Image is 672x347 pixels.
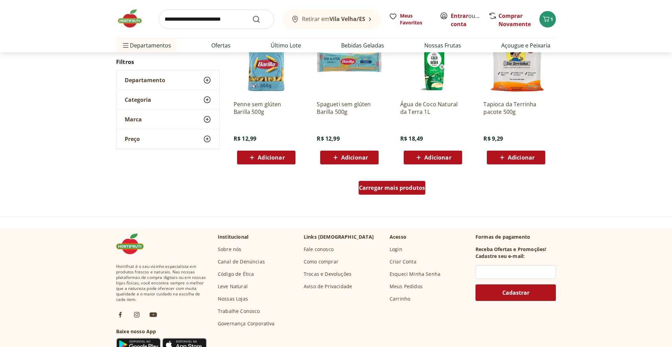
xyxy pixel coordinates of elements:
span: R$ 9,29 [483,135,503,142]
a: Trocas e Devoluções [304,271,351,278]
a: Meus Favoritos [389,12,432,26]
span: Hortifruti é o seu vizinho especialista em produtos frescos e naturais. Nas nossas plataformas de... [116,264,207,302]
span: 1 [550,16,553,22]
a: Bebidas Geladas [341,41,384,50]
span: Departamento [125,77,165,84]
p: Formas de pagamento [475,234,556,240]
button: Adicionar [237,151,295,164]
a: Último Lote [271,41,301,50]
button: Menu [122,37,130,54]
a: Login [390,246,402,253]
a: Fale conosco [304,246,334,253]
a: Criar conta [451,12,489,28]
a: Criar Conta [390,258,416,265]
span: Adicionar [508,155,535,160]
button: Adicionar [404,151,462,164]
button: Categoria [116,90,220,109]
span: Retirar em [302,16,365,22]
a: Leve Natural [218,283,248,290]
img: Tapioca da Terrinha pacote 500g [483,30,549,95]
span: Preço [125,135,140,142]
button: Departamento [116,71,220,90]
a: Canal de Denúncias [218,258,265,265]
img: ig [133,311,141,319]
span: Adicionar [424,155,451,160]
b: Vila Velha/ES [329,15,365,23]
img: Hortifruti [116,8,150,29]
a: Carregar mais produtos [359,181,426,197]
input: search [159,10,274,29]
button: Marca [116,110,220,129]
a: Esqueci Minha Senha [390,271,440,278]
a: Nossas Frutas [424,41,461,50]
button: Cadastrar [475,284,556,301]
span: Adicionar [341,155,368,160]
img: Penne sem glúten Barilla 500g [234,30,299,95]
span: Categoria [125,96,151,103]
button: Preço [116,129,220,149]
a: Tapioca da Terrinha pacote 500g [483,100,549,116]
a: Meus Pedidos [390,283,423,290]
button: Retirar emVila Velha/ES [282,10,381,29]
p: Links [DEMOGRAPHIC_DATA] [304,234,374,240]
span: ou [451,12,481,28]
h3: Baixe nosso App [116,328,207,335]
a: Água de Coco Natural da Terra 1L [400,100,466,116]
span: R$ 12,99 [317,135,339,142]
button: Adicionar [487,151,545,164]
p: Acesso [390,234,406,240]
span: R$ 12,99 [234,135,256,142]
button: Adicionar [320,151,379,164]
span: Cadastrar [502,290,529,295]
button: Carrinho [539,11,556,28]
a: Nossas Lojas [218,295,248,302]
a: Aviso de Privacidade [304,283,352,290]
a: Açougue e Peixaria [501,41,550,50]
p: Institucional [218,234,248,240]
span: Departamentos [122,37,171,54]
a: Spagueti sem glúten Barilla 500g [317,100,382,116]
a: Carrinho [390,295,410,302]
span: Meus Favoritos [400,12,432,26]
a: Código de Ética [218,271,254,278]
span: Carregar mais produtos [359,185,425,191]
a: Penne sem glúten Barilla 500g [234,100,299,116]
img: fb [116,311,124,319]
img: ytb [149,311,157,319]
a: Entrar [451,12,468,20]
span: Adicionar [258,155,284,160]
img: Hortifruti [116,234,150,254]
a: Sobre nós [218,246,241,253]
a: Como comprar [304,258,338,265]
a: Ofertas [211,41,231,50]
h3: Receba Ofertas e Promoções! [475,246,546,253]
h3: Cadastre seu e-mail: [475,253,525,260]
a: Governança Corporativa [218,320,275,327]
a: Trabalhe Conosco [218,308,260,315]
img: Água de Coco Natural da Terra 1L [400,30,466,95]
img: Spagueti sem glúten Barilla 500g [317,30,382,95]
a: Comprar Novamente [499,12,531,28]
h2: Filtros [116,55,220,69]
span: R$ 18,49 [400,135,423,142]
span: Marca [125,116,142,123]
button: Submit Search [252,15,269,23]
